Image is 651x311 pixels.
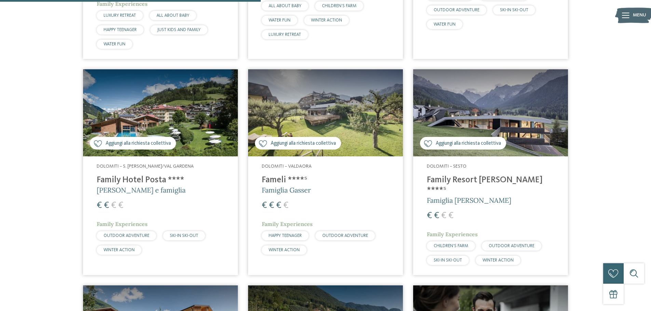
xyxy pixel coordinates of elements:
span: € [276,201,281,210]
span: Famiglia Gasser [262,186,311,194]
span: ALL ABOUT BABY [269,4,301,8]
span: WINTER ACTION [483,258,514,263]
span: SKI-IN SKI-OUT [434,258,462,263]
span: € [283,201,288,210]
span: € [118,201,123,210]
span: WATER FUN [104,42,125,46]
span: HAPPY TEENAGER [104,28,137,32]
h4: Family Hotel Posta **** [97,175,224,185]
span: SKI-IN SKI-OUT [500,8,528,12]
span: CHILDREN’S FARM [322,4,356,8]
a: Cercate un hotel per famiglie? Qui troverete solo i migliori! Aggiungi alla richiesta collettiva ... [83,69,238,275]
span: € [97,201,102,210]
span: Aggiungi alla richiesta collettiva [106,140,171,147]
span: OUTDOOR ADVENTURE [434,8,479,12]
span: [PERSON_NAME] e famiglia [97,186,186,194]
img: Family Resort Rainer ****ˢ [413,69,568,156]
span: € [104,201,109,210]
span: ALL ABOUT BABY [157,13,189,18]
a: Cercate un hotel per famiglie? Qui troverete solo i migliori! Aggiungi alla richiesta collettiva ... [248,69,403,275]
span: € [441,211,446,220]
span: Dolomiti – Sesto [427,164,466,169]
span: WATER FUN [434,22,456,27]
span: Aggiungi alla richiesta collettiva [271,140,336,147]
h4: Family Resort [PERSON_NAME] ****ˢ [427,175,554,196]
span: Family Experiences [427,231,478,238]
img: Cercate un hotel per famiglie? Qui troverete solo i migliori! [83,69,238,156]
span: LUXURY RETREAT [104,13,136,18]
span: € [262,201,267,210]
span: HAPPY TEENAGER [269,234,302,238]
span: Family Experiences [97,0,148,7]
span: € [269,201,274,210]
span: Dolomiti – Valdaora [262,164,312,169]
img: Cercate un hotel per famiglie? Qui troverete solo i migliori! [248,69,403,156]
a: Cercate un hotel per famiglie? Qui troverete solo i migliori! Aggiungi alla richiesta collettiva ... [413,69,568,275]
span: Dolomiti – S. [PERSON_NAME]/Val Gardena [97,164,194,169]
span: € [448,211,453,220]
span: OUTDOOR ADVENTURE [322,234,368,238]
span: OUTDOOR ADVENTURE [104,234,149,238]
span: Aggiungi alla richiesta collettiva [436,140,501,147]
span: WINTER ACTION [104,248,135,252]
span: CHILDREN’S FARM [434,244,468,248]
span: € [427,211,432,220]
span: € [111,201,116,210]
span: WATER FUN [269,18,290,23]
span: WINTER ACTION [269,248,300,252]
span: Family Experiences [97,221,148,227]
span: Famiglia [PERSON_NAME] [427,196,511,204]
span: LUXURY RETREAT [269,32,301,37]
span: WINTER ACTION [311,18,342,23]
span: SKI-IN SKI-OUT [170,234,198,238]
span: Family Experiences [262,221,313,227]
span: JUST KIDS AND FAMILY [157,28,201,32]
span: € [434,211,439,220]
span: OUTDOOR ADVENTURE [489,244,534,248]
